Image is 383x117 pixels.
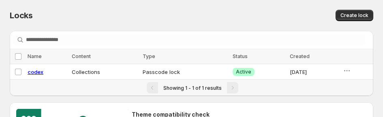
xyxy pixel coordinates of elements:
span: Create lock [340,12,368,19]
span: Name [28,53,42,59]
span: Locks [10,11,33,20]
span: Status [233,53,248,59]
td: Collections [69,64,140,80]
span: Created [290,53,310,59]
button: Create lock [336,10,373,21]
nav: Pagination [10,79,373,96]
td: [DATE] [287,64,340,80]
span: Content [72,53,91,59]
a: codex [28,69,43,75]
td: Passcode lock [140,64,230,80]
span: Active [236,69,251,75]
span: Type [143,53,155,59]
span: Showing 1 - 1 of 1 results [163,85,222,91]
